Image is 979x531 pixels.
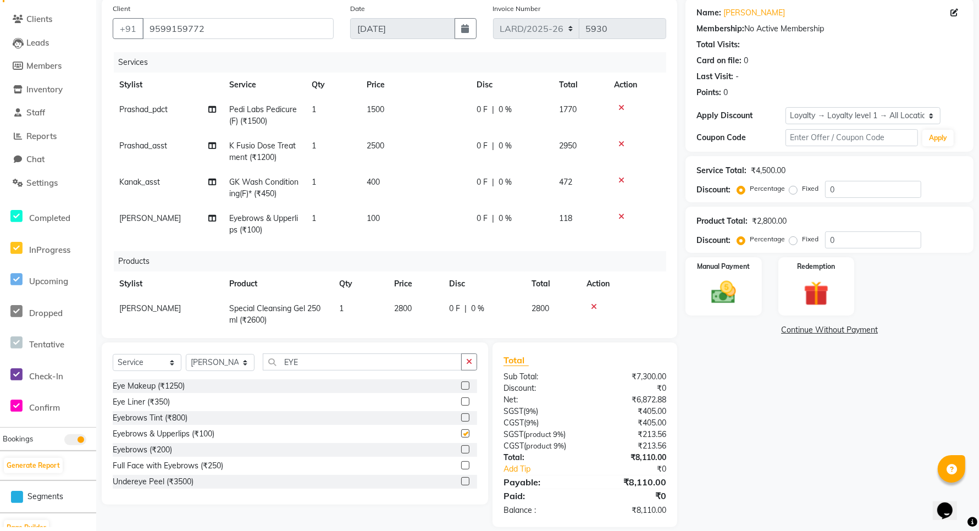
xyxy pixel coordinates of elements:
[360,73,470,97] th: Price
[26,178,58,188] span: Settings
[367,141,384,151] span: 2500
[532,303,549,313] span: 2800
[229,177,298,198] span: GK Wash Conditioning(F)* (₹450)
[3,107,93,119] a: Staff
[585,417,674,429] div: ₹405.00
[696,23,963,35] div: No Active Membership
[585,383,674,394] div: ₹0
[449,303,460,314] span: 0 F
[3,37,93,49] a: Leads
[585,452,674,463] div: ₹8,110.00
[223,73,305,97] th: Service
[688,324,971,336] a: Continue Without Payment
[29,339,64,350] span: Tentative
[350,4,365,14] label: Date
[229,141,296,162] span: K Fusio Dose Treatment (₹1200)
[477,176,488,188] span: 0 F
[553,430,563,439] span: 9%
[26,84,63,95] span: Inventory
[696,235,731,246] div: Discount:
[312,177,316,187] span: 1
[607,73,666,97] th: Action
[464,303,467,314] span: |
[26,107,45,118] span: Staff
[477,140,488,152] span: 0 F
[367,177,380,187] span: 400
[3,153,93,166] a: Chat
[499,104,512,115] span: 0 %
[26,131,57,141] span: Reports
[119,303,181,313] span: [PERSON_NAME]
[495,429,585,440] div: ( )
[559,213,572,223] span: 118
[394,303,412,313] span: 2800
[585,440,674,452] div: ₹213.56
[735,71,739,82] div: -
[26,60,62,71] span: Members
[113,272,223,296] th: Stylist
[113,73,223,97] th: Stylist
[113,380,185,392] div: Eye Makeup (₹1250)
[802,184,818,193] label: Fixed
[495,489,585,502] div: Paid:
[229,213,298,235] span: Eyebrows & Upperlips (₹100)
[492,213,494,224] span: |
[113,460,223,472] div: Full Face with Eyebrows (₹250)
[114,52,674,73] div: Services
[499,176,512,188] span: 0 %
[477,213,488,224] span: 0 F
[696,39,740,51] div: Total Visits:
[477,104,488,115] span: 0 F
[495,371,585,383] div: Sub Total:
[492,104,494,115] span: |
[339,303,344,313] span: 1
[495,452,585,463] div: Total:
[504,441,524,451] span: CGST
[559,104,577,114] span: 1770
[119,177,160,187] span: Kanak_asst
[696,215,748,227] div: Product Total:
[113,444,172,456] div: Eyebrows (₹200)
[493,4,541,14] label: Invoice Number
[29,213,70,223] span: Completed
[585,505,674,516] div: ₹8,110.00
[525,272,580,296] th: Total
[696,7,721,19] div: Name:
[26,37,49,48] span: Leads
[526,441,552,450] span: product
[752,215,787,227] div: ₹2,800.00
[585,429,674,440] div: ₹213.56
[305,73,360,97] th: Qty
[333,272,388,296] th: Qty
[526,430,551,439] span: product
[367,213,380,223] span: 100
[933,487,968,520] iframe: chat widget
[495,417,585,429] div: ( )
[552,73,607,97] th: Total
[113,412,187,424] div: Eyebrows Tint (₹800)
[113,428,214,440] div: Eyebrows & Upperlips (₹100)
[3,13,93,26] a: Clients
[559,141,577,151] span: 2950
[504,418,524,428] span: CGST
[471,303,484,314] span: 0 %
[388,272,443,296] th: Price
[495,463,600,475] a: Add Tip
[495,383,585,394] div: Discount:
[504,355,529,366] span: Total
[750,234,785,244] label: Percentage
[26,154,45,164] span: Chat
[492,140,494,152] span: |
[696,132,785,143] div: Coupon Code
[3,434,33,443] span: Bookings
[119,213,181,223] span: [PERSON_NAME]
[3,60,93,73] a: Members
[29,402,60,413] span: Confirm
[526,407,536,416] span: 9%
[29,371,63,381] span: Check-In
[696,184,731,196] div: Discount:
[696,165,746,176] div: Service Total:
[499,140,512,152] span: 0 %
[696,110,785,121] div: Apply Discount
[499,213,512,224] span: 0 %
